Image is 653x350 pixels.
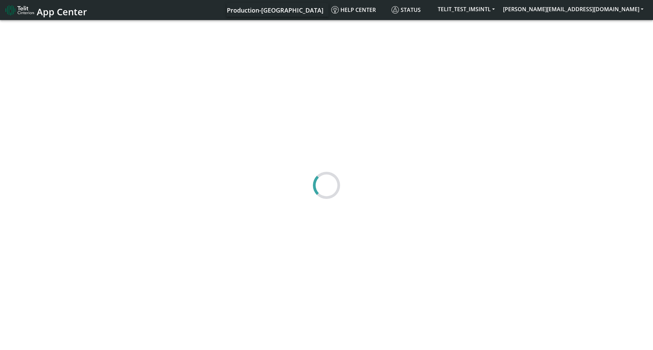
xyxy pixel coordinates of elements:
a: Status [389,3,434,17]
img: knowledge.svg [331,6,339,14]
span: Help center [331,6,376,14]
span: Production-[GEOGRAPHIC_DATA] [227,6,323,14]
a: Your current platform instance [227,3,323,17]
button: [PERSON_NAME][EMAIL_ADDRESS][DOMAIN_NAME] [499,3,648,15]
img: status.svg [391,6,399,14]
span: Status [391,6,421,14]
button: TELIT_TEST_IMSINTL [434,3,499,15]
img: logo-telit-cinterion-gw-new.png [5,5,34,16]
span: App Center [37,5,87,18]
a: App Center [5,3,86,17]
a: Help center [329,3,389,17]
